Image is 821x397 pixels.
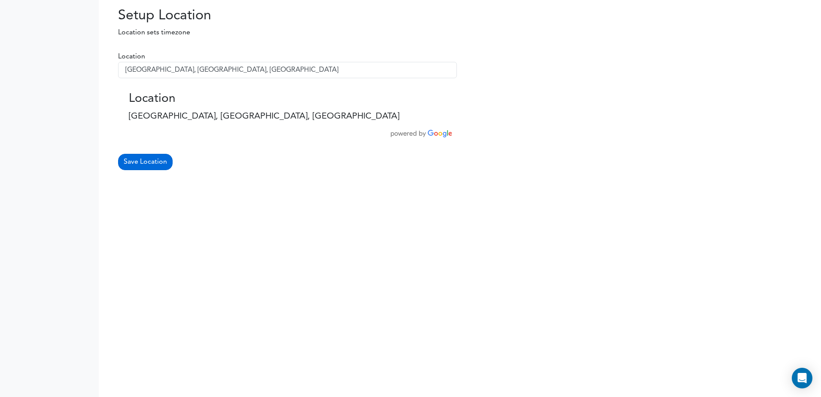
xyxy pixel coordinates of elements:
[118,52,145,62] label: Location
[118,62,457,78] input: Enter a city name
[792,368,812,388] div: Open Intercom Messenger
[105,8,333,24] h2: Setup Location
[391,130,453,137] img: powered_by_google.png
[105,27,333,38] p: Location sets timezone
[129,92,446,107] h3: Location
[129,110,446,123] p: [GEOGRAPHIC_DATA], [GEOGRAPHIC_DATA], [GEOGRAPHIC_DATA]
[118,154,173,170] button: Save Location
